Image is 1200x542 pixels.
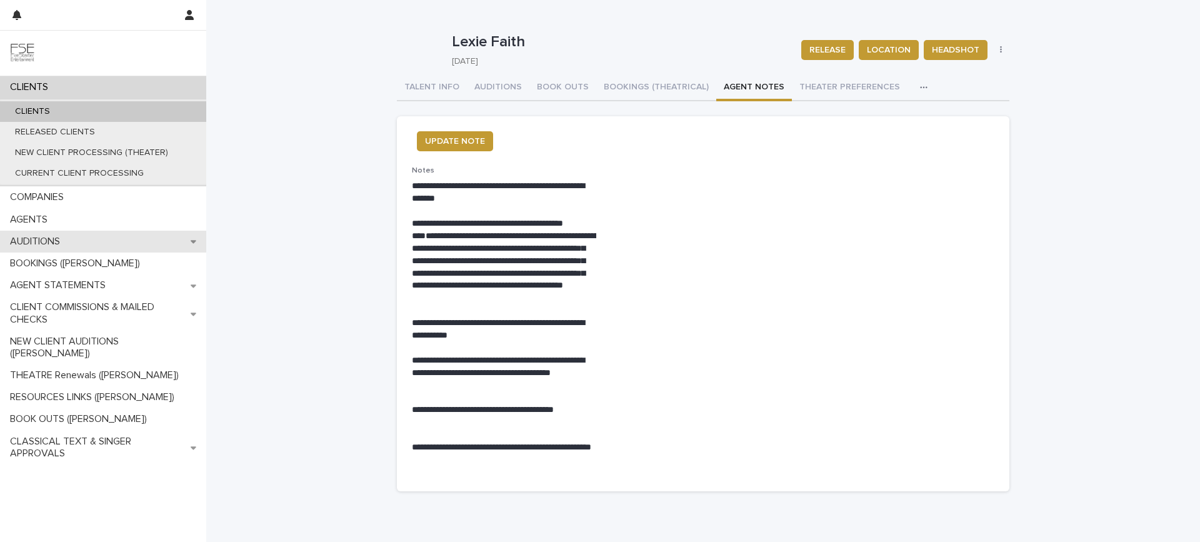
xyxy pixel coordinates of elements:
p: RELEASED CLIENTS [5,127,105,138]
button: HEADSHOT [924,40,987,60]
button: AUDITIONS [467,75,529,101]
p: NEW CLIENT AUDITIONS ([PERSON_NAME]) [5,336,206,359]
span: HEADSHOT [932,44,979,56]
p: AUDITIONS [5,236,70,248]
p: RESOURCES LINKS ([PERSON_NAME]) [5,391,184,403]
span: LOCATION [867,44,911,56]
p: THEATRE Renewals ([PERSON_NAME]) [5,369,189,381]
p: COMPANIES [5,191,74,203]
span: Notes [412,167,434,174]
button: TALENT INFO [397,75,467,101]
span: RELEASE [809,44,846,56]
p: CURRENT CLIENT PROCESSING [5,168,154,179]
p: Lexie Faith [452,33,791,51]
button: THEATER PREFERENCES [792,75,907,101]
button: BOOKINGS (THEATRICAL) [596,75,716,101]
p: CLIENT COMMISSIONS & MAILED CHECKS [5,301,191,325]
p: BOOK OUTS ([PERSON_NAME]) [5,413,157,425]
button: AGENT NOTES [716,75,792,101]
p: CLIENTS [5,81,58,93]
button: LOCATION [859,40,919,60]
p: NEW CLIENT PROCESSING (THEATER) [5,148,178,158]
span: UPDATE NOTE [425,135,485,148]
p: AGENTS [5,214,57,226]
p: BOOKINGS ([PERSON_NAME]) [5,258,150,269]
p: CLASSICAL TEXT & SINGER APPROVALS [5,436,191,459]
button: BOOK OUTS [529,75,596,101]
button: RELEASE [801,40,854,60]
img: 9JgRvJ3ETPGCJDhvPVA5 [10,41,35,66]
button: UPDATE NOTE [417,131,493,151]
p: CLIENTS [5,106,60,117]
p: AGENT STATEMENTS [5,279,116,291]
p: [DATE] [452,56,786,67]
